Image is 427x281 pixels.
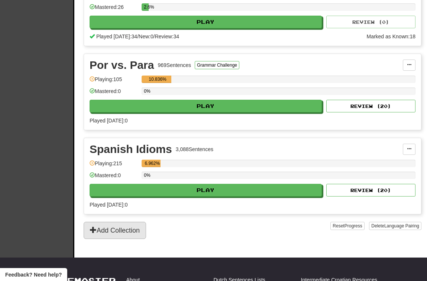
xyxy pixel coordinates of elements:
button: Review (20) [326,100,415,112]
button: Play [90,100,322,112]
div: Mastered: 26 [90,3,138,16]
span: Played [DATE]: 0 [90,202,127,208]
div: Spanish Idioms [90,144,172,155]
div: 2.6% [144,3,149,11]
div: Playing: 215 [90,160,138,172]
span: Open feedback widget [5,271,62,278]
div: 10.836% [144,76,171,83]
span: New: 0 [139,33,153,39]
span: / [137,33,139,39]
div: Marked as Known: 18 [366,33,415,40]
div: 6.962% [144,160,161,167]
button: Review (0) [326,16,415,28]
span: Language Pairing [384,223,419,229]
button: DeleteLanguage Pairing [369,222,421,230]
span: Played [DATE]: 0 [90,118,127,124]
div: Mastered: 0 [90,87,138,100]
button: Play [90,16,322,28]
button: Add Collection [84,222,146,239]
button: Play [90,184,322,197]
span: Progress [344,223,362,229]
button: ResetProgress [330,222,364,230]
button: Review (20) [326,184,415,197]
div: 3,088 Sentences [176,146,213,153]
div: Mastered: 0 [90,172,138,184]
div: Playing: 105 [90,76,138,88]
span: / [153,33,155,39]
div: 969 Sentences [158,61,191,69]
div: Por vs. Para [90,60,154,71]
button: Grammar Challenge [195,61,239,69]
span: Played [DATE]: 34 [96,33,137,39]
span: Review: 34 [155,33,179,39]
